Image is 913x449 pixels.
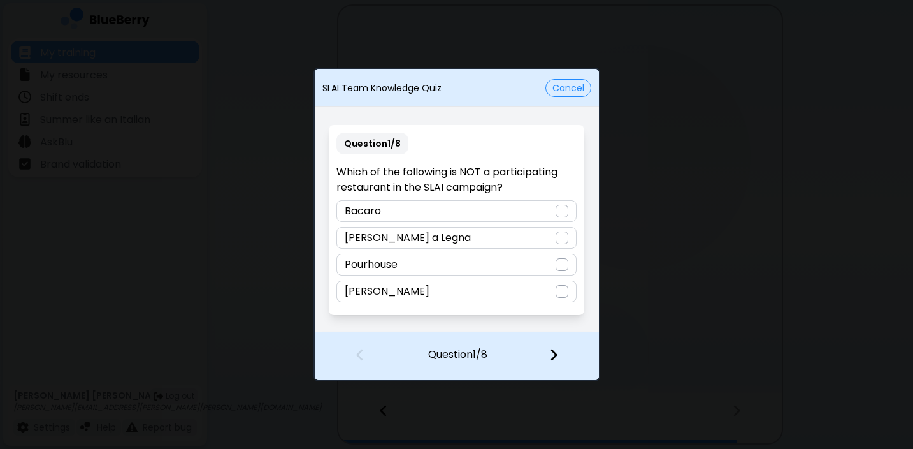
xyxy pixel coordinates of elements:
[428,332,487,362] p: Question 1 / 8
[322,82,442,94] p: SLAI Team Knowledge Quiz
[345,257,398,272] p: Pourhouse
[345,284,429,299] p: [PERSON_NAME]
[336,133,408,154] p: Question 1 / 8
[545,79,591,97] button: Cancel
[345,203,381,219] p: Bacaro
[549,348,558,362] img: file icon
[336,165,577,195] p: Which of the following is NOT a participating restaurant in the SLAI campaign?
[345,230,471,246] p: [PERSON_NAME] a Legna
